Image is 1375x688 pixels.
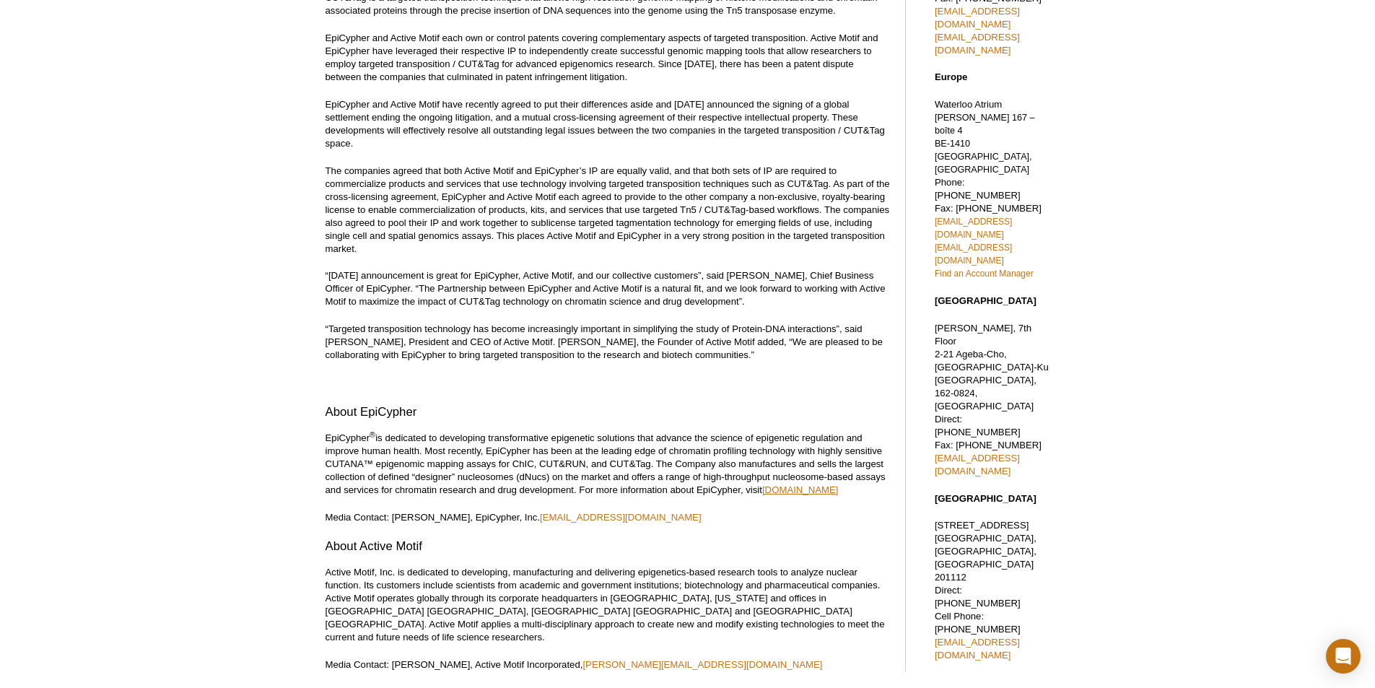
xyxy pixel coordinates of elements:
a: [EMAIL_ADDRESS][DOMAIN_NAME] [935,453,1020,476]
a: [EMAIL_ADDRESS][DOMAIN_NAME] [935,217,1012,240]
p: The companies agreed that both Active Motif and EpiCypher’s IP are equally valid, and that both s... [326,165,891,256]
sup: ® [370,430,375,438]
p: “[DATE] announcement is great for EpiCypher, Active Motif, and our collective customers”, said [P... [326,269,891,308]
a: [EMAIL_ADDRESS][DOMAIN_NAME] [935,6,1020,30]
p: Active Motif, Inc. is dedicated to developing, manufacturing and delivering epigenetics-based res... [326,566,891,644]
p: Waterloo Atrium Phone: [PHONE_NUMBER] Fax: [PHONE_NUMBER] [935,98,1050,280]
a: [EMAIL_ADDRESS][DOMAIN_NAME] [935,32,1020,56]
span: [PERSON_NAME] 167 – boîte 4 BE-1410 [GEOGRAPHIC_DATA], [GEOGRAPHIC_DATA] [935,113,1035,175]
a: [PERSON_NAME][EMAIL_ADDRESS][DOMAIN_NAME] [582,659,822,670]
a: [EMAIL_ADDRESS][DOMAIN_NAME] [540,512,702,523]
p: Media Contact: [PERSON_NAME], EpiCypher, Inc. [326,511,891,524]
a: [EMAIL_ADDRESS][DOMAIN_NAME] [935,243,1012,266]
p: “Targeted transposition technology has become increasingly important in simplifying the study of ... [326,323,891,362]
strong: [GEOGRAPHIC_DATA] [935,295,1036,306]
strong: Europe [935,71,967,82]
p: EpiCypher and Active Motif have recently agreed to put their differences aside and [DATE] announc... [326,98,891,150]
div: Open Intercom Messenger [1326,639,1361,674]
a: Find an Account Manager [935,269,1034,279]
a: [DOMAIN_NAME] [762,484,839,495]
h3: About Active Motif [326,538,891,555]
h3: About EpiCypher [326,404,891,421]
p: Media Contact: [PERSON_NAME], Active Motif Incorporated, [326,658,891,671]
p: EpiCypher and Active Motif each own or control patents covering complementary aspects of targeted... [326,32,891,84]
strong: [GEOGRAPHIC_DATA] [935,493,1036,504]
p: EpiCypher is dedicated to developing transformative epigenetic solutions that advance the science... [326,432,891,497]
p: [STREET_ADDRESS] [GEOGRAPHIC_DATA], [GEOGRAPHIC_DATA], [GEOGRAPHIC_DATA] 201112 Direct: [PHONE_NU... [935,519,1050,662]
p: [PERSON_NAME], 7th Floor 2-21 Ageba-Cho, [GEOGRAPHIC_DATA]-Ku [GEOGRAPHIC_DATA], 162-0824, [GEOGR... [935,322,1050,478]
a: [EMAIL_ADDRESS][DOMAIN_NAME] [935,637,1020,661]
